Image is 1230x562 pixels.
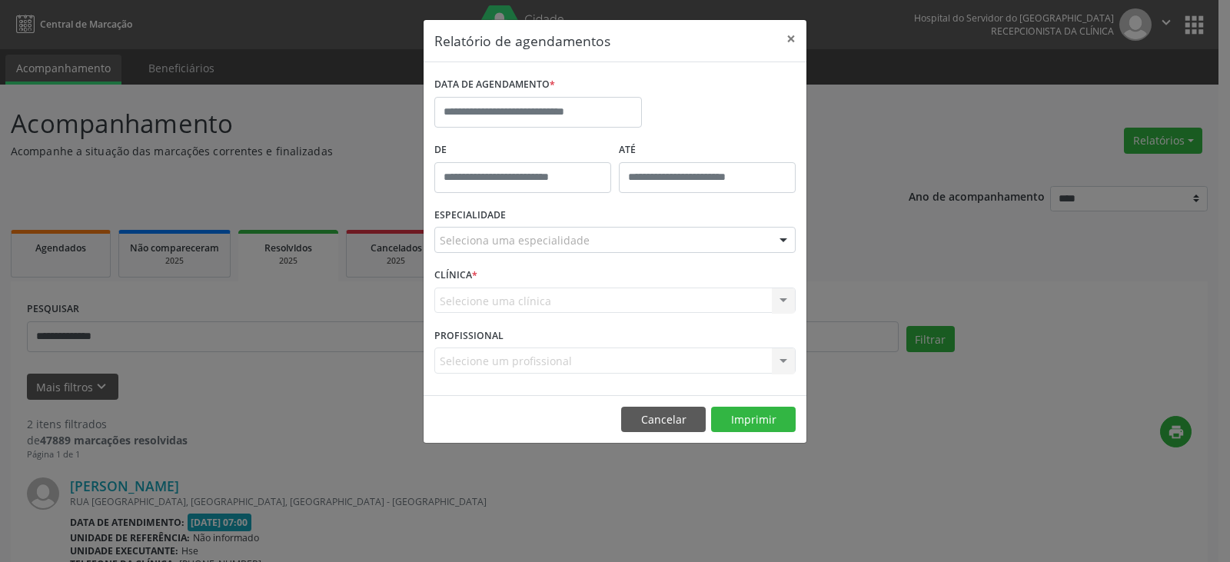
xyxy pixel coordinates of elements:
button: Imprimir [711,407,796,433]
button: Close [776,20,806,58]
label: De [434,138,611,162]
label: CLÍNICA [434,264,477,288]
span: Seleciona uma especialidade [440,232,590,248]
button: Cancelar [621,407,706,433]
label: DATA DE AGENDAMENTO [434,73,555,97]
h5: Relatório de agendamentos [434,31,610,51]
label: PROFISSIONAL [434,324,504,348]
label: ATÉ [619,138,796,162]
label: ESPECIALIDADE [434,204,506,228]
